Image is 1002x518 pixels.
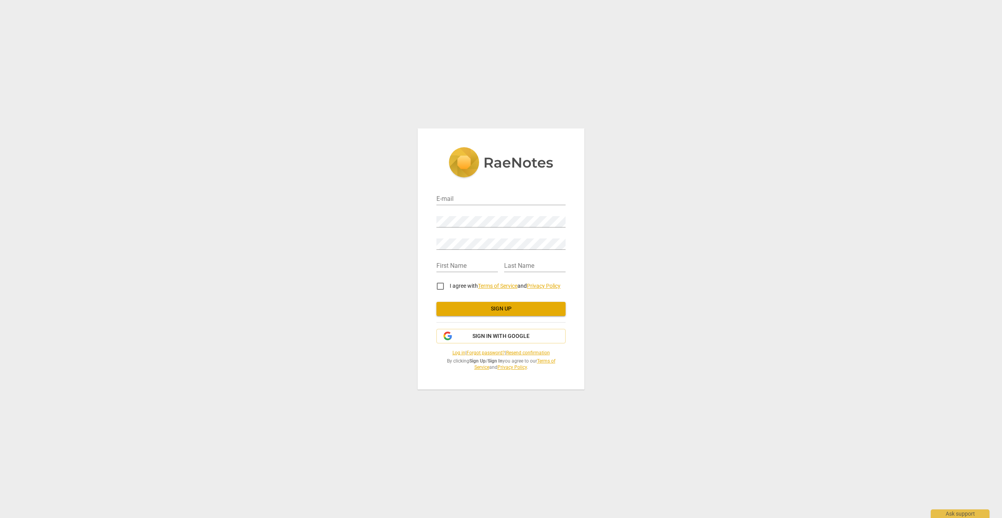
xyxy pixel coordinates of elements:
b: Sign Up [469,358,486,364]
b: Sign In [488,358,503,364]
a: Privacy Policy [497,365,527,370]
div: Ask support [931,509,989,518]
span: | | [436,350,566,356]
img: 5ac2273c67554f335776073100b6d88f.svg [449,147,553,179]
span: I agree with and [450,283,560,289]
a: Terms of Service [474,358,555,370]
button: Sign in with Google [436,329,566,344]
button: Sign up [436,302,566,316]
span: Sign in with Google [472,332,530,340]
span: Sign up [443,305,559,313]
a: Log in [452,350,465,356]
a: Forgot password? [467,350,505,356]
span: By clicking / you agree to our and . [436,358,566,371]
a: Privacy Policy [527,283,560,289]
a: Resend confirmation [506,350,550,356]
a: Terms of Service [478,283,517,289]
